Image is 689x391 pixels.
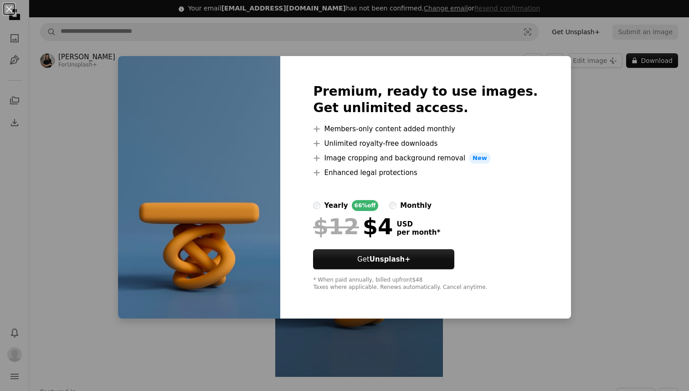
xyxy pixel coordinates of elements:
input: yearly66%off [313,202,320,209]
div: monthly [400,200,432,211]
div: 66% off [352,200,379,211]
li: Members-only content added monthly [313,123,538,134]
div: * When paid annually, billed upfront $48 Taxes where applicable. Renews automatically. Cancel any... [313,277,538,291]
a: GetUnsplash+ [313,249,454,269]
li: Unlimited royalty-free downloads [313,138,538,149]
input: monthly [389,202,396,209]
li: Image cropping and background removal [313,153,538,164]
img: premium_photo-1674478224383-b862bed0d4a7 [118,56,280,319]
div: $4 [313,215,393,238]
span: $12 [313,215,359,238]
strong: Unsplash+ [370,255,411,263]
span: USD [396,220,440,228]
span: New [469,153,491,164]
div: yearly [324,200,348,211]
li: Enhanced legal protections [313,167,538,178]
h2: Premium, ready to use images. Get unlimited access. [313,83,538,116]
span: per month * [396,228,440,237]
